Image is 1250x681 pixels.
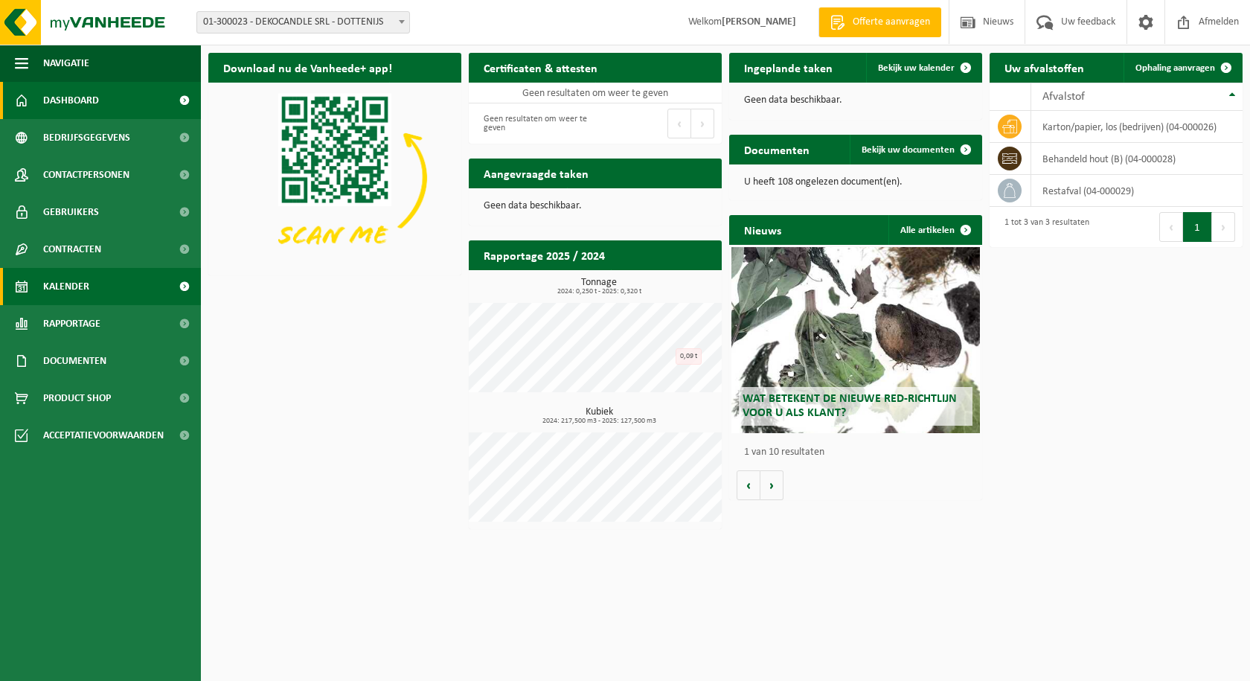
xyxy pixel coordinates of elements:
[43,231,101,268] span: Contracten
[196,11,410,33] span: 01-300023 - DEKOCANDLE SRL - DOTTENIJS
[43,45,89,82] span: Navigatie
[729,215,796,244] h2: Nieuws
[197,12,409,33] span: 01-300023 - DEKOCANDLE SRL - DOTTENIJS
[476,418,722,425] span: 2024: 217,500 m3 - 2025: 127,500 m3
[1212,212,1235,242] button: Next
[743,393,957,419] span: Wat betekent de nieuwe RED-richtlijn voor u als klant?
[43,305,100,342] span: Rapportage
[469,159,603,188] h2: Aangevraagde taken
[476,407,722,425] h3: Kubiek
[469,83,722,103] td: Geen resultaten om weer te geven
[208,83,461,272] img: Download de VHEPlus App
[1031,111,1243,143] td: karton/papier, los (bedrijven) (04-000026)
[611,269,720,299] a: Bekijk rapportage
[476,107,588,140] div: Geen resultaten om weer te geven
[1159,212,1183,242] button: Previous
[744,447,975,458] p: 1 van 10 resultaten
[469,240,620,269] h2: Rapportage 2025 / 2024
[1183,212,1212,242] button: 1
[866,53,981,83] a: Bekijk uw kalender
[990,53,1099,82] h2: Uw afvalstoffen
[1042,91,1085,103] span: Afvalstof
[43,268,89,305] span: Kalender
[43,119,130,156] span: Bedrijfsgegevens
[476,288,722,295] span: 2024: 0,250 t - 2025: 0,320 t
[878,63,955,73] span: Bekijk uw kalender
[849,15,934,30] span: Offerte aanvragen
[818,7,941,37] a: Offerte aanvragen
[1031,175,1243,207] td: restafval (04-000029)
[476,278,722,295] h3: Tonnage
[850,135,981,164] a: Bekijk uw documenten
[484,201,707,211] p: Geen data beschikbaar.
[737,470,760,500] button: Vorige
[888,215,981,245] a: Alle artikelen
[208,53,407,82] h2: Download nu de Vanheede+ app!
[469,53,612,82] h2: Certificaten & attesten
[43,82,99,119] span: Dashboard
[729,53,847,82] h2: Ingeplande taken
[997,211,1089,243] div: 1 tot 3 van 3 resultaten
[729,135,824,164] h2: Documenten
[1124,53,1241,83] a: Ophaling aanvragen
[676,348,702,365] div: 0,09 t
[43,380,111,417] span: Product Shop
[862,145,955,155] span: Bekijk uw documenten
[1031,143,1243,175] td: behandeld hout (B) (04-000028)
[43,156,129,194] span: Contactpersonen
[43,417,164,454] span: Acceptatievoorwaarden
[691,109,714,138] button: Next
[43,194,99,231] span: Gebruikers
[722,16,796,28] strong: [PERSON_NAME]
[744,177,967,188] p: U heeft 108 ongelezen document(en).
[1135,63,1215,73] span: Ophaling aanvragen
[731,247,979,433] a: Wat betekent de nieuwe RED-richtlijn voor u als klant?
[667,109,691,138] button: Previous
[760,470,783,500] button: Volgende
[744,95,967,106] p: Geen data beschikbaar.
[43,342,106,380] span: Documenten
